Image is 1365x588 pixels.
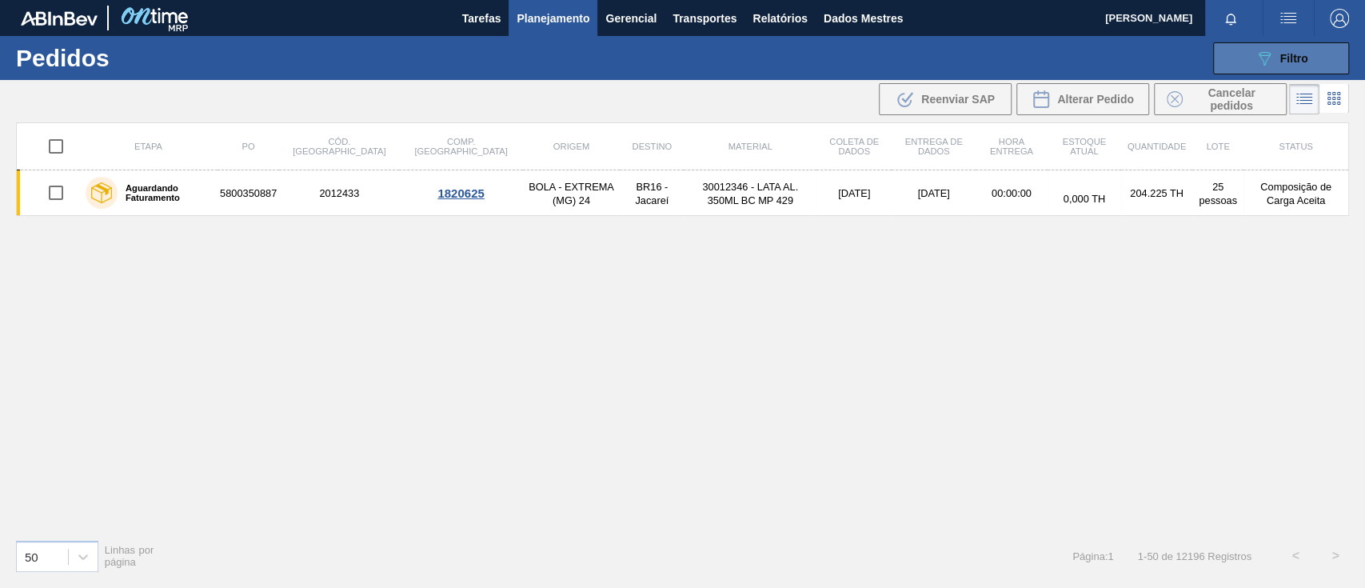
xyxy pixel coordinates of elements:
font: 25 pessoas [1199,181,1237,206]
img: TNhmsLtSVTkK8tSr43FrP2fwEKptu5GPRR3wAAAABJRU5ErkJggg== [21,11,98,26]
font: [DATE] [917,187,949,199]
font: Pedidos [16,45,110,71]
font: 1820625 [437,186,484,200]
img: ações do usuário [1279,9,1298,28]
font: Lote [1206,142,1229,151]
font: BOLA - EXTREMA (MG) 24 [529,181,614,206]
img: Sair [1330,9,1349,28]
font: Reenviar SAP [921,93,995,106]
font: [DATE] [838,187,870,199]
font: BR16 - Jacareí [635,181,669,206]
font: 50 [25,550,38,563]
div: Reenviar SAP [879,83,1012,115]
font: 12196 [1175,550,1204,562]
div: Visão em Lista [1289,84,1319,114]
font: Aguardando Faturamento [126,183,180,202]
font: Planejamento [517,12,589,25]
font: Relatórios [752,12,807,25]
font: Etapa [134,142,162,151]
font: 1 [1108,550,1113,562]
font: Dados Mestres [824,12,904,25]
font: Estoque atual [1062,137,1106,156]
font: 50 [1147,550,1158,562]
font: > [1331,549,1339,562]
font: [PERSON_NAME] [1105,12,1192,24]
font: Filtro [1280,52,1308,65]
div: Visão em Cards [1319,84,1349,114]
font: Página [1072,550,1104,562]
font: Registros [1207,550,1251,562]
font: Coleta de dados [829,137,879,156]
div: Alterar Pedido [1016,83,1149,115]
font: Composição de Carga Aceita [1260,181,1331,206]
font: < [1291,549,1299,562]
font: - [1143,550,1147,562]
font: Destino [632,142,672,151]
font: 1 [1138,550,1143,562]
font: Transportes [673,12,736,25]
font: Entrega de dados [905,137,963,156]
font: Alterar Pedido [1057,93,1134,106]
a: Aguardando Faturamento58003508872012433BOLA - EXTREMA (MG) 24BR16 - Jacareí30012346 - LATA AL. 35... [17,170,1349,216]
font: Material [728,142,772,151]
button: Filtro [1213,42,1349,74]
font: 00:00:00 [992,187,1032,199]
font: Cancelar pedidos [1207,86,1255,112]
button: > [1315,536,1355,576]
font: 204.225 TH [1130,187,1183,199]
font: Cód. [GEOGRAPHIC_DATA] [293,137,385,156]
font: Gerencial [605,12,657,25]
font: Tarefas [462,12,501,25]
button: Notificações [1205,7,1256,30]
font: de [1161,550,1172,562]
button: Cancelar pedidos [1154,83,1287,115]
font: Hora Entrega [990,137,1033,156]
font: Quantidade [1128,142,1186,151]
font: 2012433 [319,187,359,199]
font: PO [242,142,255,151]
font: 5800350887 [220,187,277,199]
button: < [1275,536,1315,576]
font: Comp. [GEOGRAPHIC_DATA] [414,137,507,156]
div: Cancelar Pedidos em Massa [1154,83,1287,115]
font: Linhas por página [105,544,154,568]
font: Status [1279,142,1312,151]
font: 0,000 TH [1064,193,1105,205]
font: Origem [553,142,589,151]
font: 30012346 - LATA AL. 350ML BC MP 429 [702,181,798,206]
font: : [1105,550,1108,562]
